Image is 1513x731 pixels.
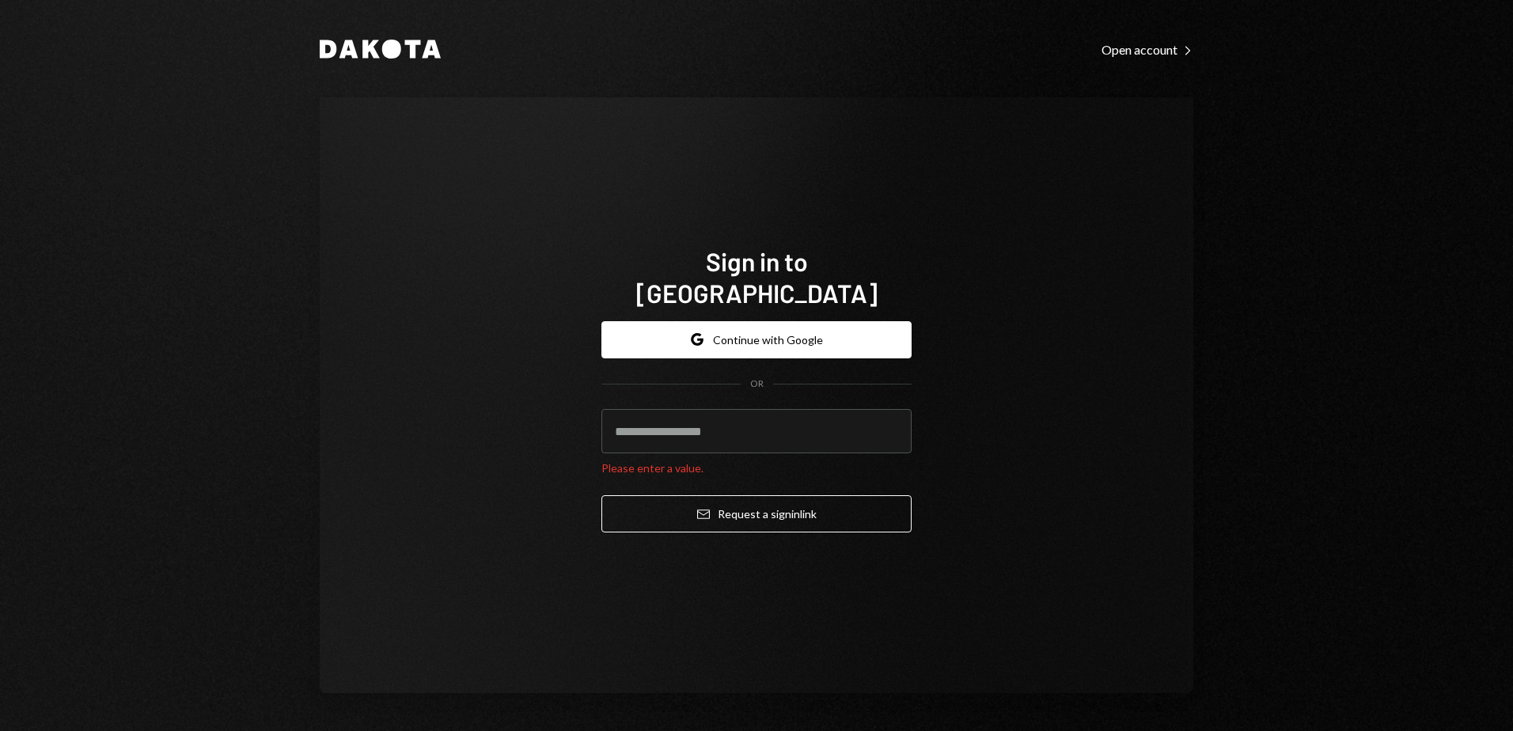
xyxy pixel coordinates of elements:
[1102,42,1193,58] div: Open account
[1102,40,1193,58] a: Open account
[601,495,912,532] button: Request a signinlink
[601,245,912,309] h1: Sign in to [GEOGRAPHIC_DATA]
[601,460,912,476] div: Please enter a value.
[750,377,764,391] div: OR
[601,321,912,358] button: Continue with Google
